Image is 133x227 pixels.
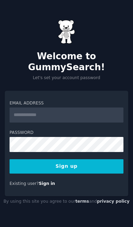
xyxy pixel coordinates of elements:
[75,199,89,204] a: terms
[58,20,75,44] img: Gummy Bear
[97,199,130,204] a: privacy policy
[10,130,123,136] label: Password
[39,181,55,186] a: Sign in
[10,100,123,106] label: Email Address
[10,181,39,186] span: Existing user?
[10,159,123,174] button: Sign up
